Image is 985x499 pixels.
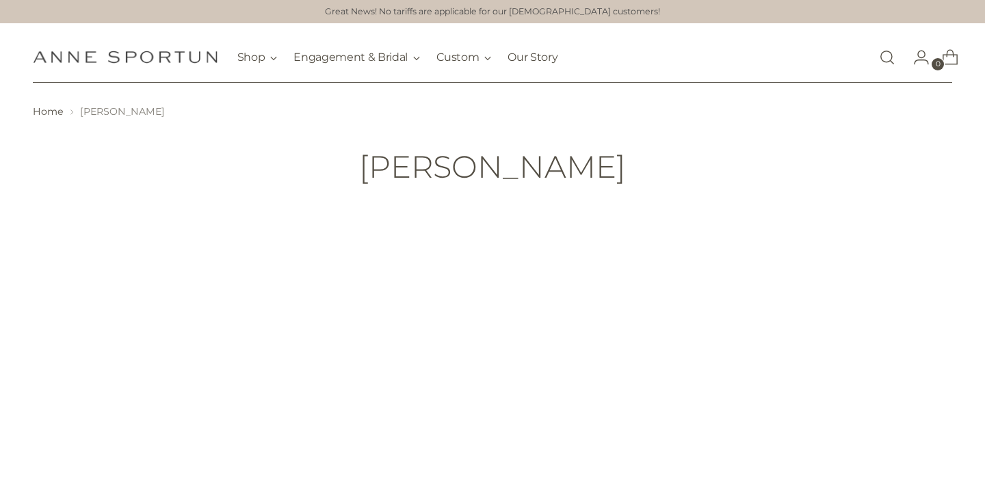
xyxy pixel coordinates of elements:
button: Shop [237,42,278,72]
a: Open cart modal [931,44,958,71]
a: Anne Sportun Fine Jewellery [33,51,218,64]
span: [PERSON_NAME] [80,105,165,118]
h1: [PERSON_NAME] [359,150,626,184]
span: 0 [932,58,944,70]
a: Our Story [508,42,557,72]
nav: breadcrumbs [33,105,953,119]
a: Home [33,105,64,118]
a: Great News! No tariffs are applicable for our [DEMOGRAPHIC_DATA] customers! [325,5,660,18]
button: Custom [436,42,491,72]
a: Open search modal [874,44,901,71]
a: Go to the account page [902,44,930,71]
button: Engagement & Bridal [293,42,420,72]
